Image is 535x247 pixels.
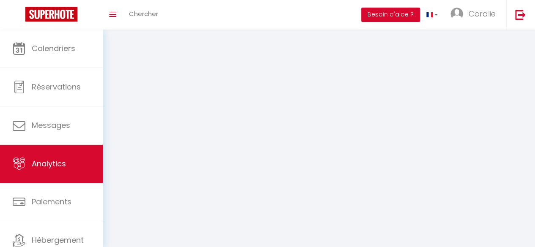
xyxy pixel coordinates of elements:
span: Messages [32,120,70,130]
img: logout [515,9,526,20]
img: Super Booking [25,7,77,22]
span: Coralie [469,8,496,19]
span: Calendriers [32,43,75,54]
button: Ouvrir le widget de chat LiveChat [7,3,32,29]
span: Hébergement [32,235,84,245]
span: Paiements [32,196,71,207]
span: Réservations [32,81,81,92]
button: Besoin d'aide ? [361,8,420,22]
span: Chercher [129,9,158,18]
span: Analytics [32,158,66,169]
img: ... [450,8,463,20]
